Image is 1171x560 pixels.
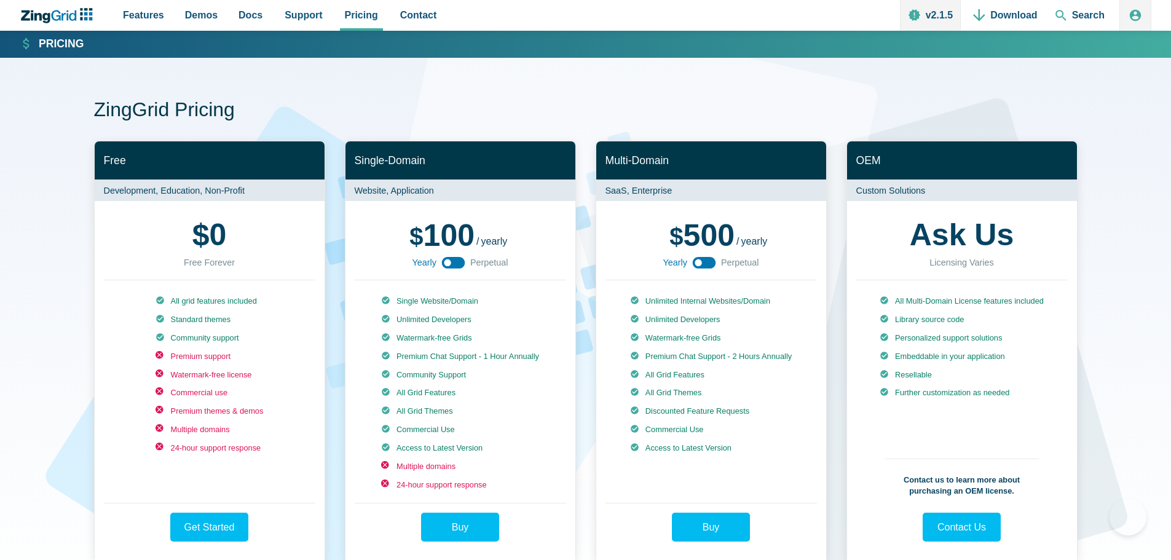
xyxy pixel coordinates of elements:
span: Demos [185,7,218,23]
li: 24-hour support response [381,479,539,491]
li: Watermark-free Grids [381,333,539,344]
span: Support [285,7,322,23]
li: Access to Latest Version [630,443,792,454]
a: Get Started [170,513,248,542]
li: Discounted Feature Requests [630,406,792,417]
span: yearly [741,236,768,246]
li: Access to Latest Version [381,443,539,454]
span: $ [192,219,210,250]
li: All Grid Features [630,369,792,381]
strong: Ask Us [910,219,1014,250]
p: Development, Education, Non-Profit [95,179,325,201]
li: Single Website/Domain [381,296,539,307]
li: Unlimited Developers [630,314,792,325]
li: Unlimited Internal Websites/Domain [630,296,792,307]
span: Docs [239,7,262,23]
h2: Multi-Domain [596,141,826,180]
span: Perpetual [470,255,508,270]
strong: 0 [192,219,227,250]
iframe: Help Scout Beacon - Open [1110,499,1146,535]
li: Watermark-free license [156,369,264,381]
li: Library source code [880,314,1044,325]
li: Commercial Use [381,424,539,435]
li: All Multi-Domain License features included [880,296,1044,307]
a: Contact Us [923,513,1001,542]
li: Further customization as needed [880,387,1044,398]
a: Pricing [21,37,84,52]
span: 100 [409,218,475,253]
li: Watermark-free Grids [630,333,792,344]
span: Yearly [412,255,436,270]
p: Custom Solutions [847,179,1077,201]
span: Perpetual [721,255,759,270]
li: Standard themes [156,314,264,325]
h2: Single-Domain [345,141,575,180]
h1: ZingGrid Pricing [94,97,1078,125]
li: All Grid Themes [630,387,792,398]
a: Buy [672,513,750,542]
h2: Free [95,141,325,180]
span: Contact [400,7,437,23]
h2: OEM [847,141,1077,180]
span: Yearly [663,255,687,270]
p: Contact us to learn more about purchasing an OEM license. [885,459,1039,497]
span: Features [123,7,164,23]
li: Resellable [880,369,1044,381]
li: Commercial use [156,387,264,398]
li: Premium Chat Support - 2 Hours Annually [630,351,792,362]
li: Community support [156,333,264,344]
div: Free Forever [184,255,235,270]
li: Premium Chat Support - 1 Hour Annually [381,351,539,362]
li: Premium support [156,351,264,362]
li: Premium themes & demos [156,406,264,417]
li: Multiple domains [156,424,264,435]
a: ZingChart Logo. Click to return to the homepage [20,8,99,23]
li: Commercial Use [630,424,792,435]
span: 500 [669,218,735,253]
strong: Pricing [39,39,84,50]
span: / [476,237,479,246]
li: 24-hour support response [156,443,264,454]
li: All Grid Features [381,387,539,398]
li: Community Support [381,369,539,381]
p: SaaS, Enterprise [596,179,826,201]
span: Pricing [345,7,378,23]
p: Website, Application [345,179,575,201]
a: Buy [421,513,499,542]
li: All grid features included [156,296,264,307]
li: Multiple domains [381,461,539,472]
span: / [736,237,739,246]
li: Unlimited Developers [381,314,539,325]
span: yearly [481,236,508,246]
li: Personalized support solutions [880,333,1044,344]
li: All Grid Themes [381,406,539,417]
li: Embeddable in your application [880,351,1044,362]
div: Licensing Varies [929,255,994,270]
